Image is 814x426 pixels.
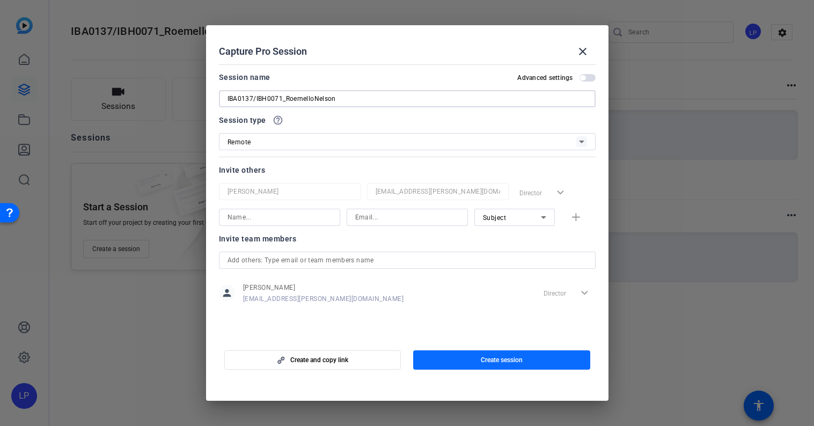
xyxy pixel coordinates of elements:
span: Remote [228,138,251,146]
div: Capture Pro Session [219,39,596,64]
mat-icon: close [576,45,589,58]
span: Create session [481,356,523,364]
mat-icon: person [219,285,235,301]
div: Session name [219,71,270,84]
input: Enter Session Name [228,92,587,105]
div: Invite others [219,164,596,177]
div: Invite team members [219,232,596,245]
mat-icon: help_outline [273,115,283,126]
span: [EMAIL_ADDRESS][PERSON_NAME][DOMAIN_NAME] [243,295,404,303]
span: Subject [483,214,507,222]
span: Session type [219,114,266,127]
button: Create session [413,350,590,370]
h2: Advanced settings [517,74,573,82]
input: Name... [228,211,332,224]
input: Name... [228,185,352,198]
span: Create and copy link [290,356,348,364]
input: Email... [376,185,500,198]
input: Add others: Type email or team members name [228,254,587,267]
span: [PERSON_NAME] [243,283,404,292]
input: Email... [355,211,459,224]
button: Create and copy link [224,350,401,370]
